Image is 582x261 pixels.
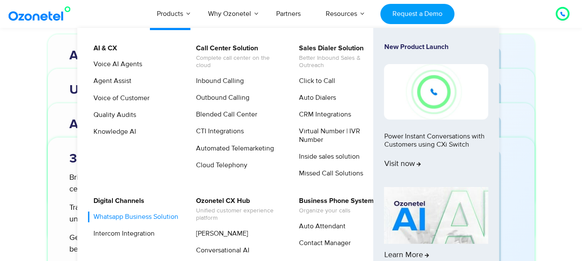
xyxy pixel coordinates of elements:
[88,93,151,104] a: Voice of Customer
[190,228,249,239] a: [PERSON_NAME]
[384,43,489,184] a: New Product LaunchPower Instant Conversations with Customers using CXi SwitchVisit now
[88,59,143,70] a: Voice AI Agents
[293,168,364,179] a: Missed Call Solutions
[196,207,281,222] span: Unified customer experience platform
[190,160,249,171] a: Cloud Telephony
[384,64,489,119] img: New-Project-17.png
[293,76,336,86] a: Click to Call
[190,76,245,86] a: Inbound Calling
[380,4,454,24] a: Request a Demo
[88,228,156,239] a: Intercom Integration
[384,251,429,260] span: Learn More
[88,76,133,86] a: Agent Assist
[293,221,347,232] a: Auto Attendant
[69,116,311,133] h3: Advanced Voice + Digital
[190,196,282,223] a: Ozonetel CX HubUnified customer experience platform
[384,187,489,244] img: AI
[293,109,352,120] a: CRM Integrations
[293,126,385,145] a: Virtual Number | IVR Number
[293,238,352,249] a: Contact Manager
[190,92,251,103] a: Outbound Calling
[384,160,421,169] span: Visit now
[299,55,384,69] span: Better Inbound Sales & Outreach
[293,196,375,216] a: Business Phone SystemOrganize your calls
[190,109,258,120] a: Blended Call Center
[88,110,137,120] a: Quality Audits
[299,207,374,215] span: Organize your calls
[69,202,293,225] p: Track every conversation across all channels, with real-time understanding of each touchpoint.
[69,232,293,255] p: Get a complete view of the entire customer lifecycle and drive better decisions with insights fro...
[88,126,137,137] a: Knowledge AI
[69,150,311,167] h3: 360º Customer View
[88,196,146,206] a: Digital Channels
[69,47,311,64] h3: Agentic AI Workflow
[196,55,281,69] span: Complete call center on the cloud
[293,151,361,162] a: Inside sales solution
[190,43,282,71] a: Call Center SolutionComplete call center on the cloud
[293,43,385,71] a: Sales Dialer SolutionBetter Inbound Sales & Outreach
[293,92,337,103] a: Auto Dialers
[190,126,245,137] a: CTI Integrations
[88,212,180,222] a: Whatsapp Business Solution
[69,82,311,98] h3: Unified Conversations
[88,43,118,54] a: AI & CX
[190,143,275,154] a: Automated Telemarketing
[190,245,251,256] a: Conversational AI
[69,172,293,195] p: Bring all conversations and customer data sources into a centralized hub.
